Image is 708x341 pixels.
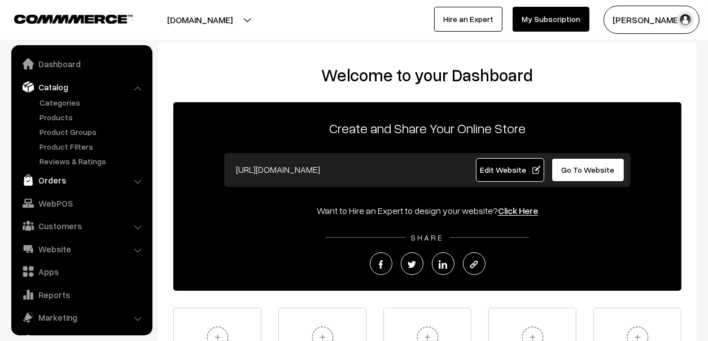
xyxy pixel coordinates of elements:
span: SHARE [405,233,450,242]
div: Want to Hire an Expert to design your website? [173,204,681,217]
a: Apps [14,261,148,282]
a: Website [14,239,148,259]
p: Create and Share Your Online Store [173,118,681,138]
a: Marketing [14,307,148,327]
a: Customers [14,216,148,236]
img: user [677,11,694,28]
a: Categories [37,97,148,108]
a: Product Groups [37,126,148,138]
a: Go To Website [552,158,624,182]
a: Dashboard [14,54,148,74]
a: Click Here [498,205,538,216]
a: COMMMERCE [14,11,113,25]
h2: Welcome to your Dashboard [169,65,685,85]
a: Edit Website [476,158,545,182]
img: COMMMERCE [14,15,133,23]
a: Catalog [14,77,148,97]
button: [PERSON_NAME]… [604,6,700,34]
a: Orders [14,170,148,190]
a: My Subscription [513,7,589,32]
span: Edit Website [480,165,540,174]
a: Reviews & Ratings [37,155,148,167]
a: Product Filters [37,141,148,152]
a: Reports [14,285,148,305]
a: Hire an Expert [434,7,502,32]
button: [DOMAIN_NAME] [128,6,272,34]
a: WebPOS [14,193,148,213]
a: Products [37,111,148,123]
span: Go To Website [562,165,615,174]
